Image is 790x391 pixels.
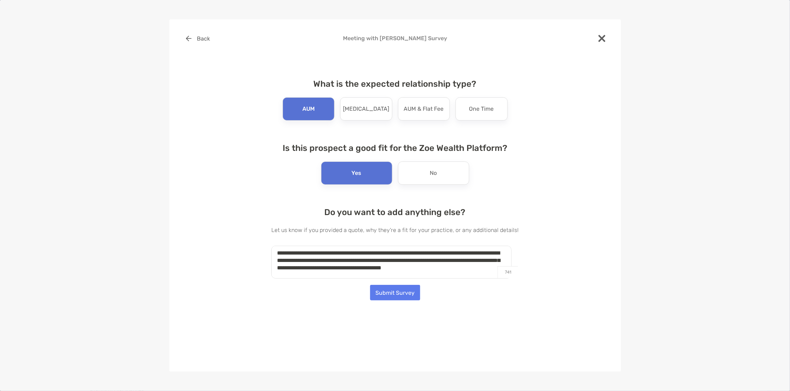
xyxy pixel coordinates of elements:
p: One Time [469,103,494,115]
h4: Is this prospect a good fit for the Zoe Wealth Platform? [271,143,519,153]
p: [MEDICAL_DATA] [343,103,389,115]
p: No [430,167,437,179]
button: Submit Survey [370,285,420,300]
h4: Meeting with [PERSON_NAME] Survey [181,35,610,42]
img: button icon [186,36,192,41]
p: Let us know if you provided a quote, why they're a fit for your practice, or any additional details! [271,226,519,234]
p: Yes [352,167,362,179]
img: close modal [598,35,605,42]
p: AUM & Flat Fee [404,103,444,115]
h4: Do you want to add anything else? [271,207,519,217]
p: 741 [497,266,518,278]
h4: What is the expected relationship type? [271,79,519,89]
p: AUM [302,103,315,115]
button: Back [181,31,216,46]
